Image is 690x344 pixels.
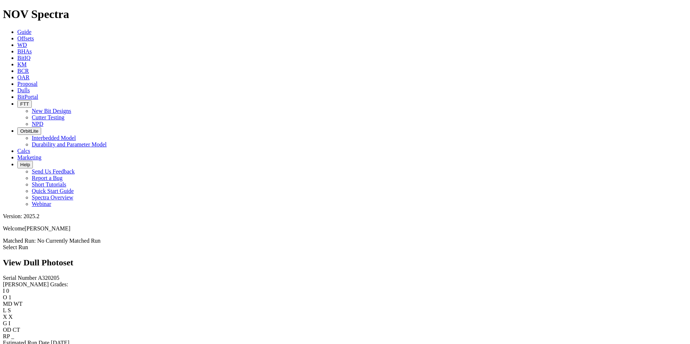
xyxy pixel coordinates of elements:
[3,213,687,220] div: Version: 2025.2
[3,320,7,326] label: G
[17,61,27,67] a: KM
[11,333,14,339] span: _
[3,307,6,313] label: L
[3,258,687,268] h2: View Dull Photoset
[3,333,10,339] label: RP
[13,327,20,333] span: CT
[3,288,5,294] label: I
[17,127,41,135] button: OrbitLite
[32,181,66,188] a: Short Tutorials
[3,301,12,307] label: MD
[17,94,38,100] a: BitPortal
[17,87,30,93] a: Dulls
[32,201,51,207] a: Webinar
[9,314,13,320] span: X
[3,244,28,250] a: Select Run
[17,100,32,108] button: FTT
[3,8,687,21] h1: NOV Spectra
[9,320,10,326] span: I
[32,114,65,120] a: Cutter Testing
[17,74,30,80] a: OAR
[14,301,23,307] span: WT
[25,225,70,231] span: [PERSON_NAME]
[32,168,75,175] a: Send Us Feedback
[3,281,687,288] div: [PERSON_NAME] Grades:
[17,148,30,154] a: Calcs
[9,294,12,300] span: 1
[32,135,76,141] a: Interbedded Model
[32,108,71,114] a: New Bit Designs
[3,314,7,320] label: X
[32,175,62,181] a: Report a Bug
[17,81,38,87] a: Proposal
[3,225,687,232] p: Welcome
[17,48,32,54] a: BHAs
[32,188,74,194] a: Quick Start Guide
[3,275,37,281] label: Serial Number
[32,194,73,200] a: Spectra Overview
[20,128,38,134] span: OrbitLite
[17,42,27,48] a: WD
[17,68,29,74] a: BCR
[20,101,29,107] span: FTT
[17,55,30,61] a: BitIQ
[6,288,9,294] span: 0
[17,154,42,160] a: Marketing
[3,238,36,244] span: Matched Run:
[38,275,60,281] span: A320205
[32,141,107,147] a: Durability and Parameter Model
[17,161,33,168] button: Help
[8,307,11,313] span: S
[32,121,43,127] a: NPD
[3,327,11,333] label: OD
[17,29,31,35] a: Guide
[17,35,34,41] a: Offsets
[37,238,101,244] span: No Currently Matched Run
[3,294,7,300] label: O
[20,162,30,167] span: Help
